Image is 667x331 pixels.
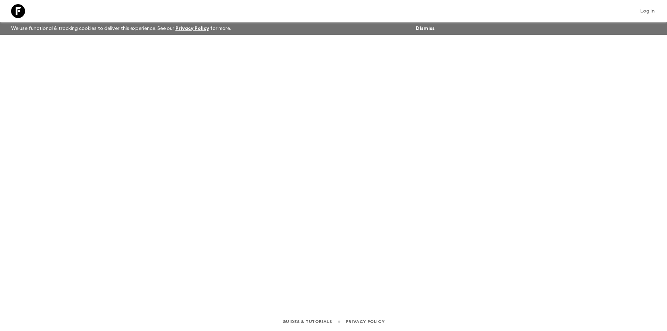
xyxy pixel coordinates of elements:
a: Guides & Tutorials [282,318,332,325]
a: Log in [636,6,659,16]
a: Privacy Policy [175,26,209,31]
p: We use functional & tracking cookies to deliver this experience. See our for more. [8,22,234,35]
a: Privacy Policy [346,318,385,325]
button: Dismiss [414,24,436,33]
